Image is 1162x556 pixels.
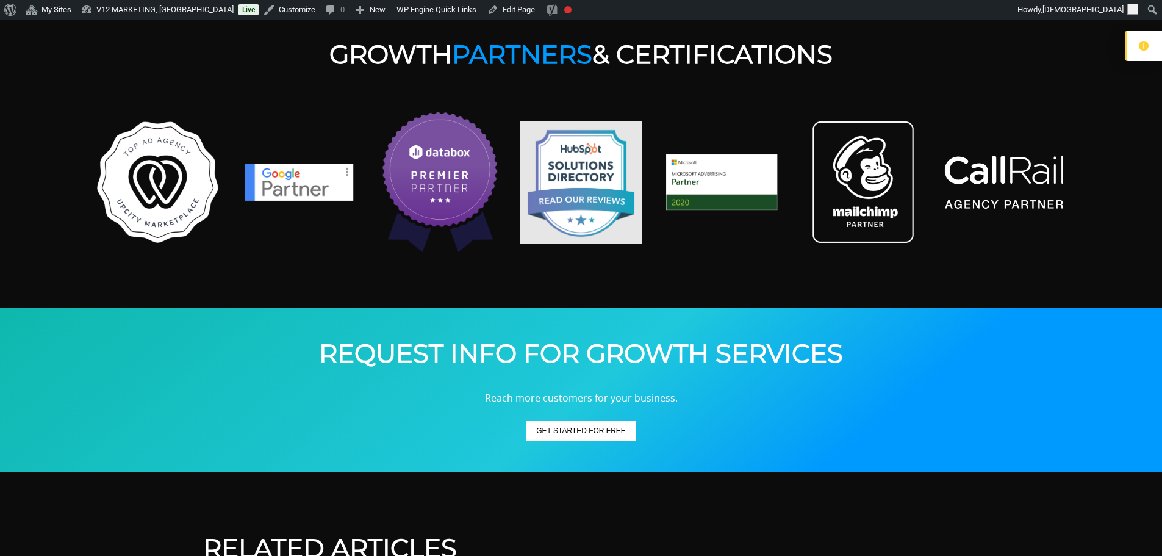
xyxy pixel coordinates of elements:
[944,155,1065,209] img: CallRail Agency Partner V12
[238,121,359,243] img: Google partner V12 Marketing Concord NH Social Media Marketing Agency
[238,4,259,15] a: Live
[520,121,642,244] img: Hubspot V12 Marketing Concord NH Social Media Marketing Agency
[12,391,1150,406] p: Reach more customers for your business.
[661,121,783,243] img: Microsoft Ads Partner V12 Marketing Concord NH Social Media Marketing Agency
[526,421,636,441] button: Get Started for FREE
[97,121,218,243] img: Upcity V12
[564,6,572,13] div: Focus keyphrase not set
[379,109,501,255] img: Databox V12 Marketing Concord NH Social Media Marketing Agency
[452,38,592,70] span: Partners
[1101,497,1162,556] iframe: Chat Widget
[12,338,1150,369] h2: Request Info For Growth Services
[1042,5,1124,14] span: [DEMOGRAPHIC_DATA]
[802,121,924,243] img: V12 Certified with MailChimp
